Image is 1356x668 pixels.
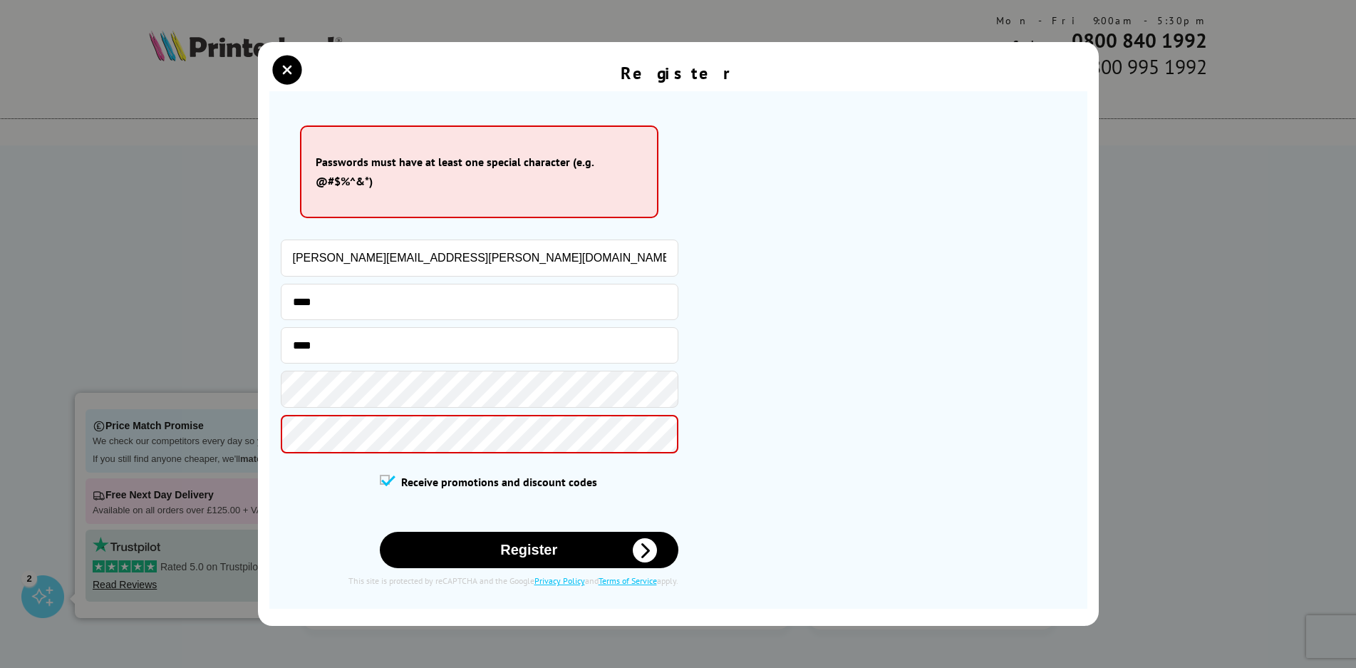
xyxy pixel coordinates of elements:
button: close modal [276,59,298,81]
input: Email [281,240,678,277]
p: Passwords must have at least one special character (e.g. @#$%^&*) [316,153,642,191]
div: Register [621,62,735,84]
button: Register [380,532,678,568]
span: Receive promotions and discount codes [401,475,597,489]
a: Terms of Service [599,575,657,586]
a: Privacy Policy [534,575,585,586]
div: This site is protected by reCAPTCHA and the Google and apply. [281,575,678,586]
